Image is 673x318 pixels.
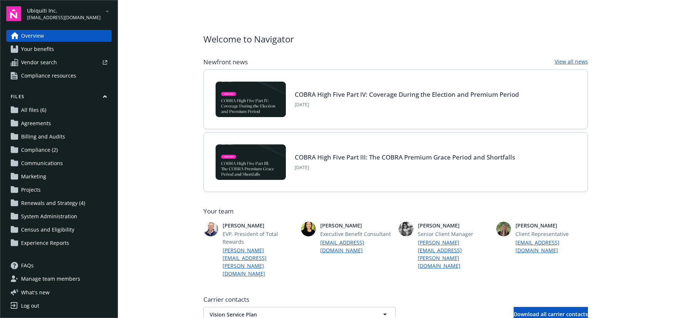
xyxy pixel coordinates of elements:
span: Senior Client Manager [418,230,490,238]
span: Agreements [21,117,51,129]
span: [DATE] [295,102,519,108]
span: FAQs [21,260,34,271]
a: Billing and Audits [6,131,112,143]
a: Agreements [6,117,112,129]
a: System Administration [6,211,112,222]
a: Compliance (2) [6,144,112,156]
img: photo [301,222,316,236]
span: Renewals and Strategy (4) [21,197,85,209]
span: Communications [21,157,63,169]
span: System Administration [21,211,77,222]
div: Log out [21,300,39,312]
a: [PERSON_NAME][EMAIL_ADDRESS][PERSON_NAME][DOMAIN_NAME] [223,246,295,277]
span: [DATE] [295,164,515,171]
span: What ' s new [21,288,50,296]
span: Compliance (2) [21,144,58,156]
a: Census and Eligibility [6,224,112,236]
span: [EMAIL_ADDRESS][DOMAIN_NAME] [27,14,101,21]
a: Experience Reports [6,237,112,249]
span: Overview [21,30,44,42]
span: Your team [203,207,588,216]
button: Ubiquiti Inc.[EMAIL_ADDRESS][DOMAIN_NAME]arrowDropDown [27,6,112,21]
a: All files (6) [6,104,112,116]
img: navigator-logo.svg [6,6,21,21]
a: COBRA High Five Part III: The COBRA Premium Grace Period and Shortfalls [295,153,515,161]
a: Vendor search [6,57,112,68]
span: Census and Eligibility [21,224,74,236]
span: Download all carrier contacts [514,311,588,318]
a: FAQs [6,260,112,271]
a: [EMAIL_ADDRESS][DOMAIN_NAME] [320,239,393,254]
span: All files (6) [21,104,46,116]
span: Experience Reports [21,237,69,249]
img: photo [203,222,218,236]
span: Vendor search [21,57,57,68]
span: [PERSON_NAME] [320,222,393,229]
span: [PERSON_NAME] [418,222,490,229]
button: Files [6,93,112,103]
img: BLOG-Card Image - Compliance - COBRA High Five Pt 4 - 09-04-25.jpg [216,82,286,117]
a: COBRA High Five Part IV: Coverage During the Election and Premium Period [295,90,519,99]
a: Marketing [6,171,112,182]
a: Projects [6,184,112,196]
span: Billing and Audits [21,131,65,143]
a: Compliance resources [6,70,112,82]
a: Communications [6,157,112,169]
span: [PERSON_NAME] [515,222,588,229]
a: arrowDropDown [103,7,112,16]
a: [PERSON_NAME][EMAIL_ADDRESS][PERSON_NAME][DOMAIN_NAME] [418,239,490,270]
button: What's new [6,288,61,296]
span: Manage team members [21,273,80,285]
span: Executive Benefit Consultant [320,230,393,238]
a: Your benefits [6,43,112,55]
img: photo [496,222,511,236]
a: View all news [555,58,588,66]
span: Carrier contacts [203,295,588,304]
span: [PERSON_NAME] [223,222,295,229]
img: BLOG-Card Image - Compliance - COBRA High Five Pt 3 - 09-03-25.jpg [216,144,286,180]
span: Client Representative [515,230,588,238]
a: Overview [6,30,112,42]
img: photo [399,222,413,236]
span: Ubiquiti Inc. [27,7,101,14]
span: Newfront news [203,58,248,66]
span: EVP, President of Total Rewards [223,230,295,246]
a: Renewals and Strategy (4) [6,197,112,209]
span: Welcome to Navigator [203,33,294,46]
span: Projects [21,184,41,196]
span: Marketing [21,171,46,182]
a: Manage team members [6,273,112,285]
span: Your benefits [21,43,54,55]
a: [EMAIL_ADDRESS][DOMAIN_NAME] [515,239,588,254]
span: Compliance resources [21,70,76,82]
